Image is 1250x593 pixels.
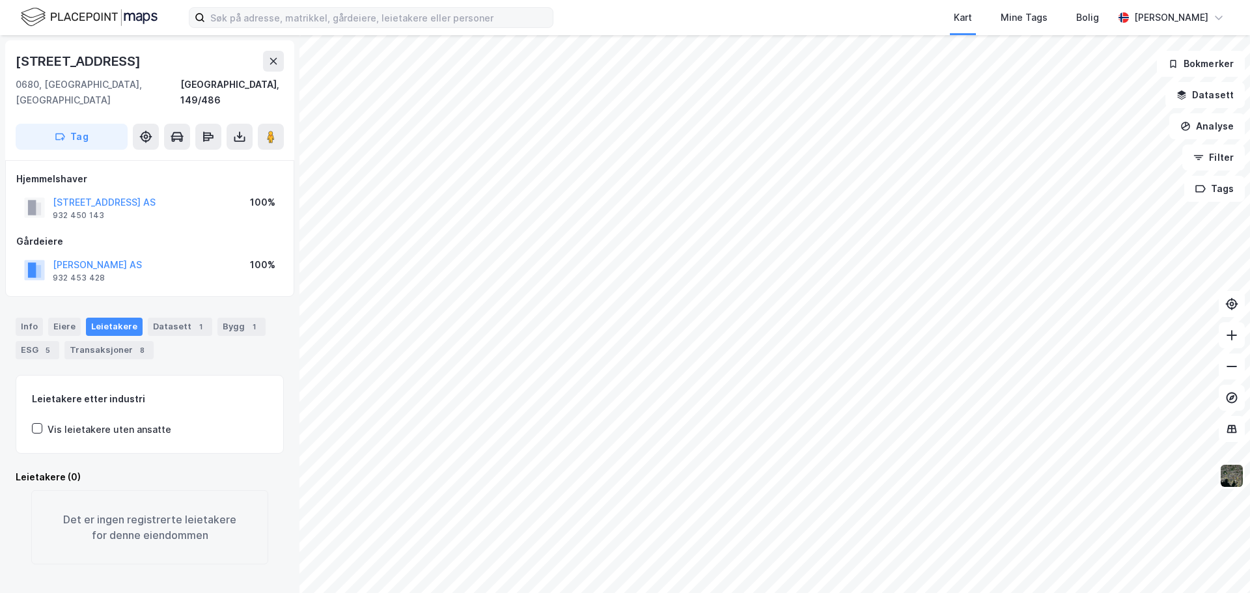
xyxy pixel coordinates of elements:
[16,77,180,108] div: 0680, [GEOGRAPHIC_DATA], [GEOGRAPHIC_DATA]
[48,318,81,336] div: Eiere
[53,273,105,283] div: 932 453 428
[247,320,260,333] div: 1
[1157,51,1245,77] button: Bokmerker
[1076,10,1099,25] div: Bolig
[1219,463,1244,488] img: 9k=
[32,391,268,407] div: Leietakere etter industri
[1165,82,1245,108] button: Datasett
[135,344,148,357] div: 8
[1182,145,1245,171] button: Filter
[1134,10,1208,25] div: [PERSON_NAME]
[148,318,212,336] div: Datasett
[205,8,553,27] input: Søk på adresse, matrikkel, gårdeiere, leietakere eller personer
[86,318,143,336] div: Leietakere
[1001,10,1048,25] div: Mine Tags
[1169,113,1245,139] button: Analyse
[16,318,43,336] div: Info
[16,341,59,359] div: ESG
[217,318,266,336] div: Bygg
[53,210,104,221] div: 932 450 143
[16,469,284,485] div: Leietakere (0)
[180,77,284,108] div: [GEOGRAPHIC_DATA], 149/486
[250,195,275,210] div: 100%
[194,320,207,333] div: 1
[1184,176,1245,202] button: Tags
[31,490,268,564] div: Det er ingen registrerte leietakere for denne eiendommen
[16,171,283,187] div: Hjemmelshaver
[250,257,275,273] div: 100%
[16,51,143,72] div: [STREET_ADDRESS]
[64,341,154,359] div: Transaksjoner
[41,344,54,357] div: 5
[21,6,158,29] img: logo.f888ab2527a4732fd821a326f86c7f29.svg
[1185,531,1250,593] div: Kontrollprogram for chat
[48,422,171,437] div: Vis leietakere uten ansatte
[16,124,128,150] button: Tag
[1185,531,1250,593] iframe: Chat Widget
[954,10,972,25] div: Kart
[16,234,283,249] div: Gårdeiere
